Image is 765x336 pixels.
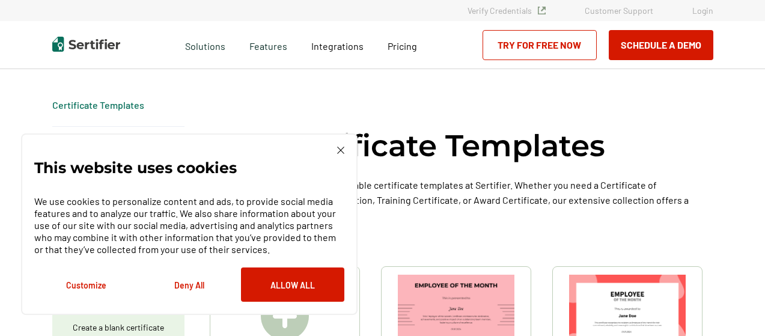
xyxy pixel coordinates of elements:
span: Integrations [311,40,364,52]
p: We use cookies to personalize content and ads, to provide social media features and to analyze ou... [34,195,344,255]
a: Certificate Templates [52,99,144,111]
h1: Free Certificate Templates [200,126,605,165]
a: Login [692,5,713,16]
span: Solutions [185,37,225,52]
button: Allow All [241,267,344,302]
a: Pricing [388,37,417,52]
a: Integrations [311,37,364,52]
span: Features [249,37,287,52]
div: Breadcrumb [52,99,144,111]
button: Customize [34,267,138,302]
p: Explore a wide selection of customizable certificate templates at Sertifier. Whether you need a C... [200,177,713,222]
img: Cookie Popup Close [337,147,344,154]
a: Try for Free Now [483,30,597,60]
img: Verified [538,7,546,14]
a: Verify Credentials [468,5,546,16]
button: Schedule a Demo [609,30,713,60]
button: Category [52,127,184,156]
button: Deny All [138,267,241,302]
span: Pricing [388,40,417,52]
p: This website uses cookies [34,162,237,174]
img: Sertifier | Digital Credentialing Platform [52,37,120,52]
a: Customer Support [585,5,653,16]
